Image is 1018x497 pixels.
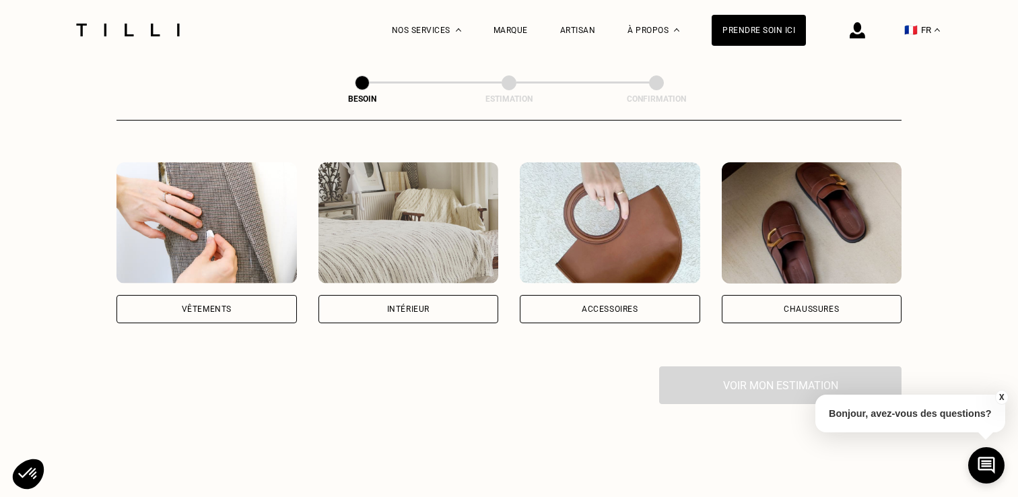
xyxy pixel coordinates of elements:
[116,162,297,284] img: Vêtements
[520,162,700,284] img: Accessoires
[456,28,461,32] img: Menu déroulant
[674,28,679,32] img: Menu déroulant à propos
[815,395,1005,432] p: Bonjour, avez-vous des questions?
[850,22,865,38] img: icône connexion
[295,94,430,104] div: Besoin
[904,24,918,36] span: 🇫🇷
[71,24,184,36] img: Logo du service de couturière Tilli
[722,162,902,284] img: Chaussures
[560,26,596,35] a: Artisan
[494,26,528,35] a: Marque
[182,305,232,313] div: Vêtements
[994,390,1008,405] button: X
[935,28,940,32] img: menu déroulant
[442,94,576,104] div: Estimation
[784,305,839,313] div: Chaussures
[712,15,806,46] a: Prendre soin ici
[589,94,724,104] div: Confirmation
[387,305,430,313] div: Intérieur
[318,162,499,284] img: Intérieur
[582,305,638,313] div: Accessoires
